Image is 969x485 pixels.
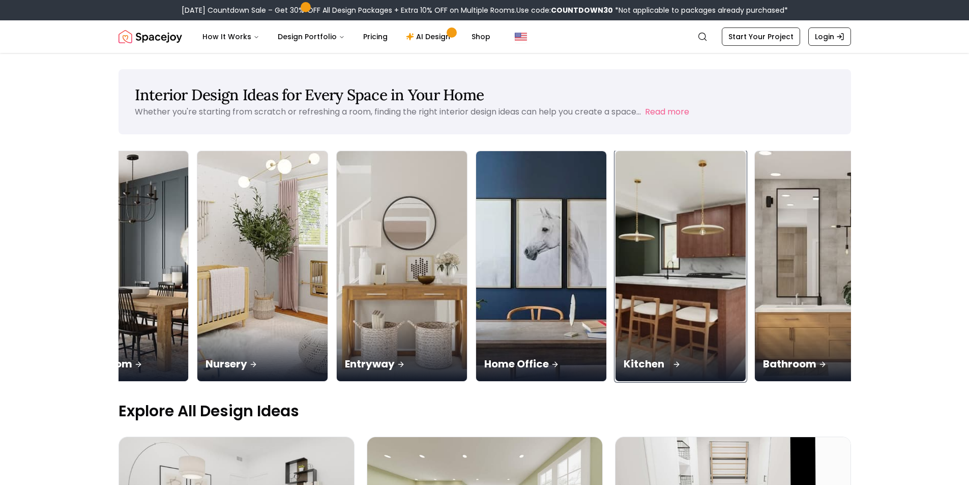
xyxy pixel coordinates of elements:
[612,146,749,387] img: Kitchen
[624,357,738,371] p: Kitchen
[763,357,877,371] p: Bathroom
[205,357,319,371] p: Nursery
[551,5,613,15] b: COUNTDOWN30
[398,26,461,47] a: AI Design
[119,402,851,420] p: Explore All Design Ideas
[197,151,328,382] a: NurseryNursery
[754,151,886,382] a: BathroomBathroom
[515,31,527,43] img: United States
[613,5,788,15] span: *Not applicable to packages already purchased*
[182,5,788,15] div: [DATE] Countdown Sale – Get 30% OFF All Design Packages + Extra 10% OFF on Multiple Rooms.
[270,26,353,47] button: Design Portfolio
[58,151,188,381] img: Dining Room
[194,26,498,47] nav: Main
[197,151,328,381] img: Nursery
[57,151,189,382] a: Dining RoomDining Room
[484,357,598,371] p: Home Office
[516,5,613,15] span: Use code:
[463,26,498,47] a: Shop
[135,106,641,118] p: Whether you're starting from scratch or refreshing a room, finding the right interior design idea...
[66,357,180,371] p: Dining Room
[119,20,851,53] nav: Global
[755,151,885,381] img: Bathroom
[476,151,606,381] img: Home Office
[808,27,851,46] a: Login
[119,26,182,47] a: Spacejoy
[645,106,689,118] button: Read more
[722,27,800,46] a: Start Your Project
[355,26,396,47] a: Pricing
[336,151,467,382] a: EntrywayEntryway
[194,26,268,47] button: How It Works
[345,357,459,371] p: Entryway
[476,151,607,382] a: Home OfficeHome Office
[337,151,467,381] img: Entryway
[615,151,746,382] a: KitchenKitchen
[135,85,835,104] h1: Interior Design Ideas for Every Space in Your Home
[119,26,182,47] img: Spacejoy Logo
